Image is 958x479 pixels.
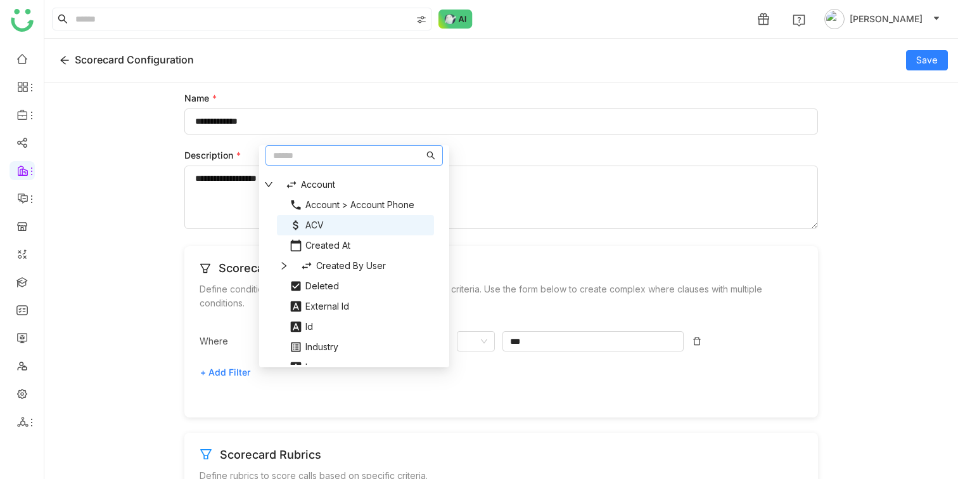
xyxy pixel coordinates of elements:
img: avatar [824,9,845,29]
div: External Id [282,296,429,317]
nz-tree-node-title: ACV [277,215,434,235]
nz-tree-node-title: Created By User [288,256,434,276]
nz-tree-node-title: Account [272,174,434,195]
div: Created At [282,235,429,256]
div: Deleted [282,276,429,296]
span: Save [916,53,938,67]
button: [PERSON_NAME] [822,9,943,29]
nz-tree-node-title: Industry [277,337,434,357]
div: Logo [282,357,429,377]
nz-tree-node-title: Id [277,317,434,337]
div: Created By User [293,256,429,276]
img: logo [11,9,34,32]
img: ask-buddy-normal.svg [438,10,473,29]
h3: Scorecard Rubrics [200,448,803,461]
h3: Scorecard Conditions [200,261,803,275]
div: Account [278,174,429,195]
div: Id [282,317,429,337]
img: help.svg [793,14,805,27]
div: Scorecard Configuration [54,40,194,81]
img: search-type.svg [416,15,426,25]
span: + Add Filter [200,362,250,383]
span: Where [200,336,228,346]
nz-tree-node-title: Created At [277,235,434,256]
label: Description [184,150,818,161]
button: Save [906,50,948,70]
p: Define conditions to filter and score calls based on specific criteria. Use the form below to cre... [200,282,803,311]
nz-tree-node-title: Account > Account Phone [277,195,434,215]
label: Name [184,93,818,103]
div: Account > Account Phone [282,195,429,215]
nz-tree-node-title: Deleted [277,276,434,296]
div: Industry [282,337,429,357]
div: ACV [282,215,429,235]
nz-tree-node-title: Logo [277,357,434,377]
span: [PERSON_NAME] [850,12,923,26]
nz-tree-node-title: External Id [277,296,434,317]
